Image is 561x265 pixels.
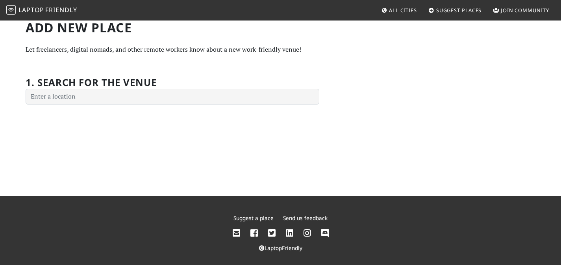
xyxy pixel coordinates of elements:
span: Suggest Places [436,7,482,14]
span: Join Community [501,7,549,14]
span: All Cities [389,7,417,14]
a: Send us feedback [283,214,328,222]
span: Laptop [19,6,44,14]
a: All Cities [378,3,420,17]
span: Friendly [45,6,77,14]
img: LaptopFriendly [6,5,16,15]
h2: 1. Search for the venue [26,77,157,88]
h1: Add new Place [26,20,319,35]
p: Let freelancers, digital nomads, and other remote workers know about a new work-friendly venue! [26,45,319,55]
input: Enter a location [26,89,319,105]
a: LaptopFriendly [259,244,302,252]
a: Suggest a place [233,214,274,222]
a: LaptopFriendly LaptopFriendly [6,4,77,17]
a: Join Community [490,3,552,17]
a: Suggest Places [425,3,485,17]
